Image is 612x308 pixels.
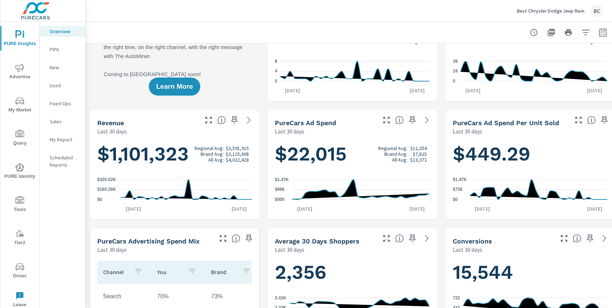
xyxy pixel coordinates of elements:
[413,151,427,157] p: $7,825
[97,287,151,305] td: Search
[275,59,277,64] text: 8
[405,87,430,94] p: [DATE]
[460,87,486,94] p: [DATE]
[275,187,285,192] text: $986
[208,157,224,163] p: All Avg:
[203,114,214,126] button: Make Fullscreen
[275,197,285,202] text: $500
[453,245,482,254] p: Last 30 days
[3,229,37,247] span: Tier2
[217,233,229,244] button: Make Fullscreen
[50,82,80,89] p: Used
[121,205,146,212] p: [DATE]
[395,234,404,243] span: A rolling 30 day total of daily Shoppers on the dealership website, averaged over the selected da...
[97,245,127,254] p: Last 30 days
[3,97,37,114] span: My Market
[211,268,236,276] p: Brand
[573,114,584,126] button: Make Fullscreen
[590,4,603,17] div: BC
[453,177,467,182] text: $1.47K
[97,127,127,136] p: Last 30 days
[3,63,37,81] span: Advertise
[275,260,429,285] h1: 2,356
[381,233,392,244] button: Make Fullscreen
[40,62,85,73] div: New
[453,119,559,127] h5: PureCars Ad Spend Per Unit Sold
[275,237,359,245] h5: Average 30 Days Shoppers
[453,260,607,285] h1: 15,544
[275,142,429,166] h1: $22,015
[157,268,182,276] p: You
[229,114,240,126] span: Save this to your personalized report
[405,205,430,212] p: [DATE]
[378,145,407,151] p: Regional Avg:
[50,136,80,143] p: My Report
[275,127,304,136] p: Last 30 days
[582,87,607,94] p: [DATE]
[599,114,610,126] span: Save this to your personalized report
[421,114,433,126] a: See more details in report
[40,26,85,37] div: Overview
[217,116,226,124] span: Total sales revenue over the selected date range. [Source: This data is sourced from the dealer’s...
[597,39,604,44] p: 632
[275,69,277,74] text: 4
[40,98,85,109] div: Fixed Ops
[453,187,463,192] text: $736
[103,268,128,276] p: Channel
[40,152,85,170] div: Scheduled Reports
[422,39,427,44] p: 99
[40,116,85,127] div: Sales
[97,119,124,127] h5: Revenue
[40,80,85,91] div: Used
[517,8,585,14] p: Best Chrysler Dodge Jeep Ram
[421,233,433,244] a: See more details in report
[410,157,427,163] p: $13,372
[50,28,80,35] p: Overview
[275,177,289,182] text: $1.47K
[292,205,317,212] p: [DATE]
[381,114,392,126] button: Make Fullscreen
[205,287,259,305] td: 73%
[3,263,37,280] span: Driver
[97,177,116,182] text: $320.52K
[280,87,305,94] p: [DATE]
[243,114,255,126] a: See more details in report
[40,134,85,145] div: My Report
[407,233,418,244] span: Save this to your personalized report
[403,39,419,44] p: All Avg:
[599,233,610,244] a: See more details in report
[243,233,255,244] span: Save this to your personalized report
[201,151,224,157] p: Brand Avg:
[384,151,407,157] p: Brand Avg:
[453,59,458,64] text: 38
[50,154,80,168] p: Scheduled Reports
[97,142,252,166] h1: $1,101,323
[558,233,570,244] button: Make Fullscreen
[453,69,458,74] text: 19
[275,119,336,127] h5: PureCars Ad Spend
[50,118,80,125] p: Sales
[453,295,460,300] text: 722
[453,197,458,202] text: $0
[453,142,607,166] h1: $449.29
[453,79,455,84] text: 0
[584,233,596,244] span: Save this to your personalized report
[395,116,404,124] span: Total cost of media for all PureCars channels for the selected dealership group over the selected...
[587,116,596,124] span: Average cost of advertising per each vehicle sold at the dealer over the selected date range. The...
[573,234,581,243] span: The number of dealer-specified goals completed by a visitor. [Source: This data is provided by th...
[596,25,610,40] button: Select Date Range
[149,78,200,96] button: Learn More
[582,205,607,212] p: [DATE]
[97,237,200,245] h5: PureCars Advertising Spend Mix
[3,196,37,214] span: Tools
[50,64,80,71] p: New
[407,114,418,126] span: Save this to your personalized report
[453,237,492,245] h5: Conversions
[226,151,249,157] p: $3,125,608
[50,100,80,107] p: Fixed Ops
[544,25,558,40] button: "Export Report to PDF"
[392,157,407,163] p: All Avg:
[151,287,205,305] td: 70%
[97,187,116,192] text: $160.26K
[226,157,249,163] p: $4,022,428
